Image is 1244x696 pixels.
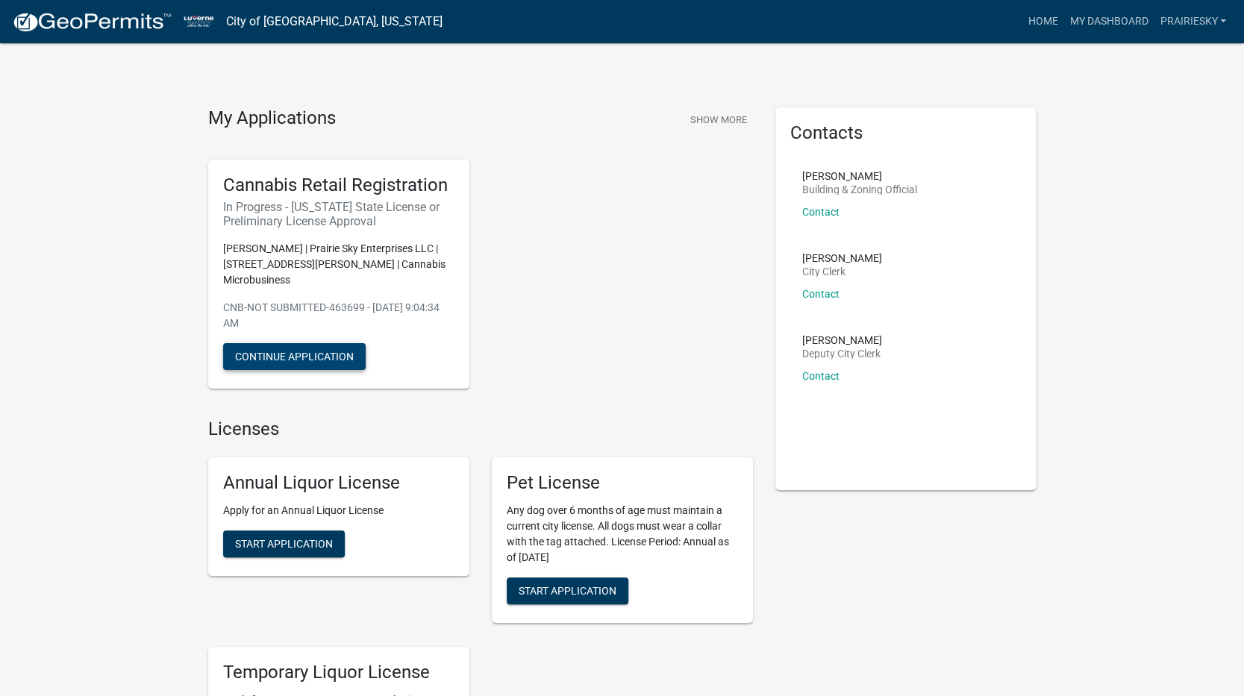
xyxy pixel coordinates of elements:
p: City Clerk [802,266,882,277]
p: [PERSON_NAME] [802,335,882,345]
h5: Temporary Liquor License [223,662,454,683]
h5: Annual Liquor License [223,472,454,494]
button: Start Application [507,577,628,604]
span: Start Application [235,538,333,550]
a: Contact [802,370,840,382]
p: [PERSON_NAME] [802,171,917,181]
a: Contact [802,288,840,300]
span: Start Application [519,585,616,597]
a: prairiesky [1154,7,1232,36]
button: Show More [684,107,753,132]
a: Home [1022,7,1063,36]
p: Deputy City Clerk [802,348,882,359]
a: My Dashboard [1063,7,1154,36]
p: Any dog over 6 months of age must maintain a current city license. All dogs must wear a collar wi... [507,503,738,565]
h5: Pet License [507,472,738,494]
a: City of [GEOGRAPHIC_DATA], [US_STATE] [226,9,443,34]
button: Start Application [223,530,345,557]
h4: Licenses [208,418,753,440]
p: Building & Zoning Official [802,184,917,195]
h5: Contacts [790,122,1022,144]
a: Contact [802,206,840,218]
p: CNB-NOT SUBMITTED-463699 - [DATE] 9:04:34 AM [223,300,454,331]
h4: My Applications [208,107,336,130]
p: Apply for an Annual Liquor License [223,503,454,518]
p: [PERSON_NAME] | Prairie Sky Enterprises LLC | [STREET_ADDRESS][PERSON_NAME] | Cannabis Microbusiness [223,241,454,288]
h5: Cannabis Retail Registration [223,175,454,196]
h6: In Progress - [US_STATE] State License or Preliminary License Approval [223,200,454,228]
p: [PERSON_NAME] [802,253,882,263]
img: City of Luverne, Minnesota [184,11,214,31]
button: Continue Application [223,343,366,370]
